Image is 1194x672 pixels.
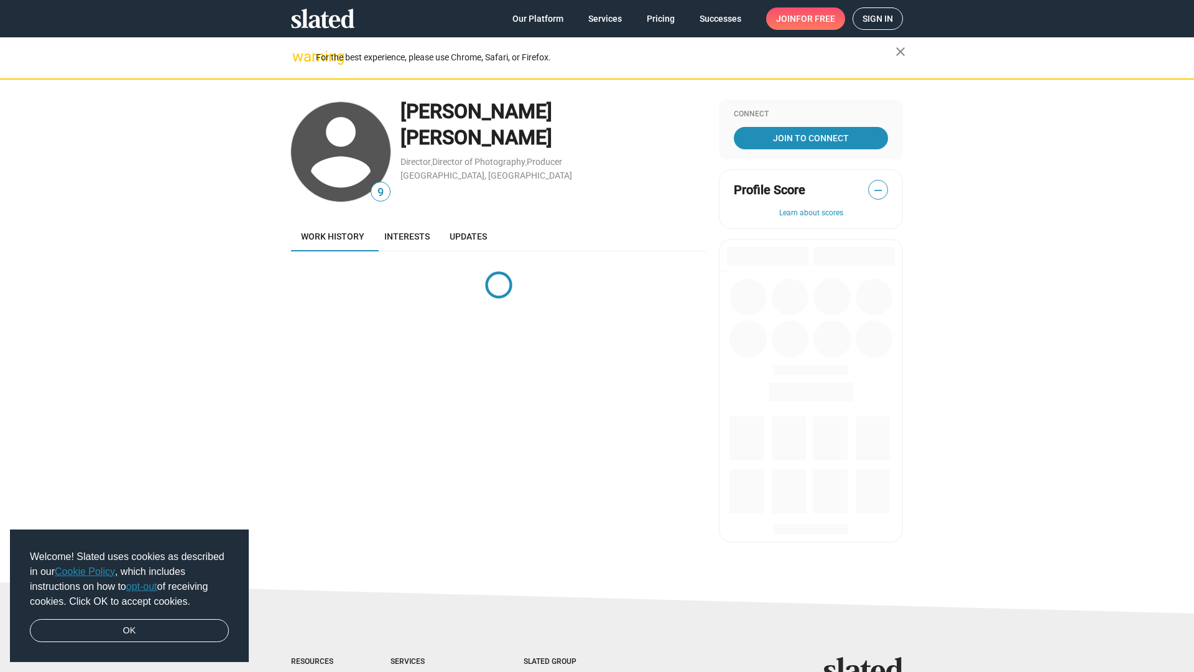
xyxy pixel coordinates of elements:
a: Cookie Policy [55,566,115,577]
a: Sign in [853,7,903,30]
a: Our Platform [502,7,573,30]
span: — [869,182,887,198]
a: dismiss cookie message [30,619,229,643]
span: Services [588,7,622,30]
span: Successes [700,7,741,30]
a: Pricing [637,7,685,30]
a: Interests [374,222,440,251]
span: , [525,159,527,166]
a: opt-out [126,581,157,592]
mat-icon: close [893,44,908,59]
span: Profile Score [734,182,805,198]
a: Director of Photography [432,157,525,167]
span: Interests [384,231,430,241]
a: Joinfor free [766,7,845,30]
a: Successes [690,7,751,30]
div: cookieconsent [10,530,249,663]
a: Updates [440,222,497,251]
span: Work history [301,231,364,241]
a: Work history [291,222,374,251]
div: [PERSON_NAME] [PERSON_NAME] [400,98,706,151]
a: Producer [527,157,562,167]
a: [GEOGRAPHIC_DATA], [GEOGRAPHIC_DATA] [400,170,572,180]
span: Pricing [647,7,675,30]
span: Updates [450,231,487,241]
span: Our Platform [512,7,563,30]
div: For the best experience, please use Chrome, Safari, or Firefox. [316,49,895,66]
div: Connect [734,110,888,119]
span: Welcome! Slated uses cookies as described in our , which includes instructions on how to of recei... [30,549,229,609]
span: Sign in [863,8,893,29]
span: , [431,159,432,166]
a: Join To Connect [734,127,888,149]
a: Director [400,157,431,167]
div: Services [391,657,474,667]
span: for free [796,7,835,30]
div: Resources [291,657,341,667]
button: Learn about scores [734,208,888,218]
a: Services [578,7,632,30]
span: Join To Connect [736,127,886,149]
div: Slated Group [524,657,608,667]
span: 9 [371,184,390,201]
span: Join [776,7,835,30]
mat-icon: warning [292,49,307,64]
